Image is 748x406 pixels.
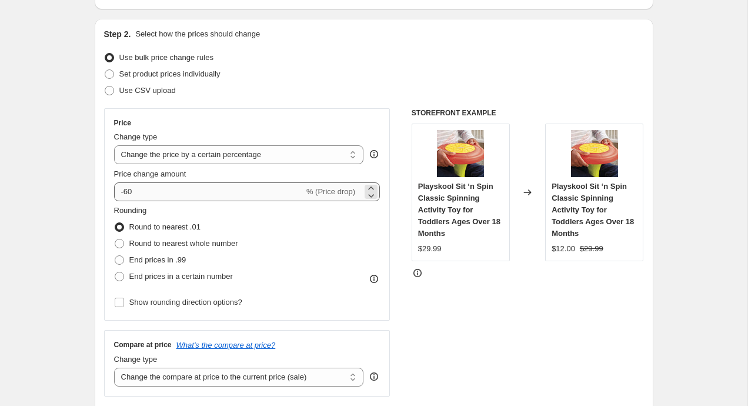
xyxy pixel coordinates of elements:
[119,53,213,62] span: Use bulk price change rules
[580,243,603,255] strike: $29.99
[368,148,380,160] div: help
[114,118,131,128] h3: Price
[114,169,186,178] span: Price change amount
[104,28,131,40] h2: Step 2.
[306,187,355,196] span: % (Price drop)
[418,243,442,255] div: $29.99
[129,222,201,231] span: Round to nearest .01
[552,182,634,238] span: Playskool Sit ‘n Spin Classic Spinning Activity Toy for Toddlers Ages Over 18 Months
[176,341,276,350] button: What's the compare at price?
[418,182,500,238] span: Playskool Sit ‘n Spin Classic Spinning Activity Toy for Toddlers Ages Over 18 Months
[114,132,158,141] span: Change type
[114,206,147,215] span: Rounding
[368,371,380,382] div: help
[552,243,575,255] div: $12.00
[114,340,172,350] h3: Compare at price
[129,239,238,248] span: Round to nearest whole number
[571,130,618,177] img: 71v2OTUENGL._AC_SL1500_80x.jpg
[437,130,484,177] img: 71v2OTUENGL._AC_SL1500_80x.jpg
[114,355,158,364] span: Change type
[129,255,186,264] span: End prices in .99
[129,272,233,281] span: End prices in a certain number
[119,69,221,78] span: Set product prices individually
[135,28,260,40] p: Select how the prices should change
[129,298,242,307] span: Show rounding direction options?
[412,108,644,118] h6: STOREFRONT EXAMPLE
[114,182,304,201] input: -15
[119,86,176,95] span: Use CSV upload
